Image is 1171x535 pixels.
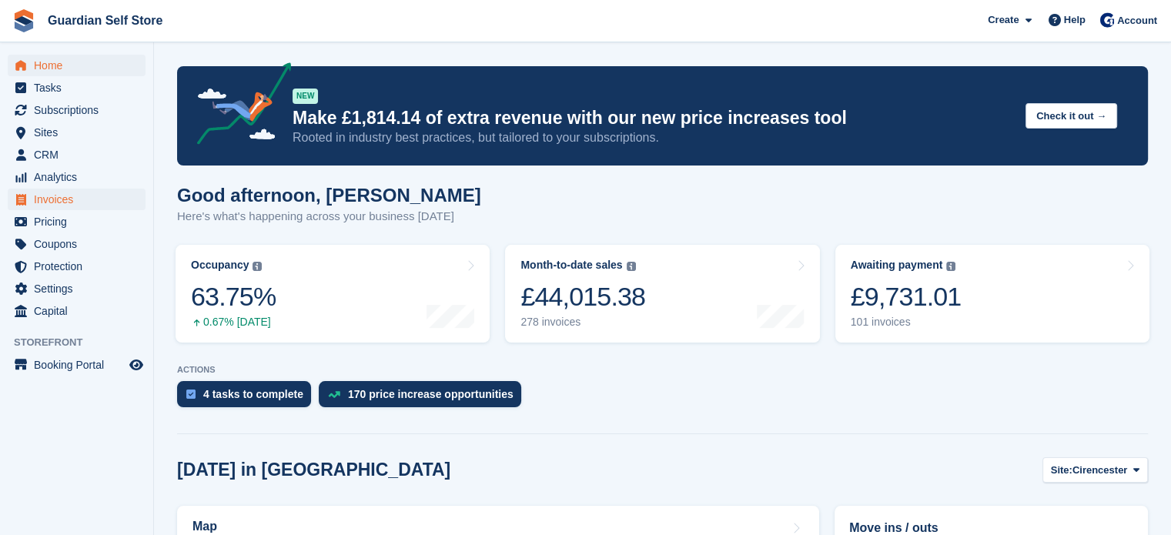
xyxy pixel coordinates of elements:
[293,89,318,104] div: NEW
[191,316,276,329] div: 0.67% [DATE]
[328,391,340,398] img: price_increase_opportunities-93ffe204e8149a01c8c9dc8f82e8f89637d9d84a8eef4429ea346261dce0b2c0.svg
[8,77,146,99] a: menu
[1042,457,1148,483] button: Site: Cirencester
[8,99,146,121] a: menu
[520,316,645,329] div: 278 invoices
[946,262,955,271] img: icon-info-grey-7440780725fd019a000dd9b08b2336e03edf1995a4989e88bcd33f0948082b44.svg
[8,122,146,143] a: menu
[8,300,146,322] a: menu
[293,129,1013,146] p: Rooted in industry best practices, but tailored to your subscriptions.
[348,388,514,400] div: 170 price increase opportunities
[1064,12,1086,28] span: Help
[191,281,276,313] div: 63.75%
[34,189,126,210] span: Invoices
[851,316,962,329] div: 101 invoices
[8,211,146,232] a: menu
[520,281,645,313] div: £44,015.38
[42,8,169,33] a: Guardian Self Store
[186,390,196,399] img: task-75834270c22a3079a89374b754ae025e5fb1db73e45f91037f5363f120a921f8.svg
[1072,463,1128,478] span: Cirencester
[34,354,126,376] span: Booking Portal
[192,520,217,533] h2: Map
[8,166,146,188] a: menu
[8,55,146,76] a: menu
[34,211,126,232] span: Pricing
[34,256,126,277] span: Protection
[505,245,819,343] a: Month-to-date sales £44,015.38 278 invoices
[176,245,490,343] a: Occupancy 63.75% 0.67% [DATE]
[8,278,146,299] a: menu
[8,144,146,166] a: menu
[34,99,126,121] span: Subscriptions
[835,245,1149,343] a: Awaiting payment £9,731.01 101 invoices
[988,12,1019,28] span: Create
[34,300,126,322] span: Capital
[177,365,1148,375] p: ACTIONS
[293,107,1013,129] p: Make £1,814.14 of extra revenue with our new price increases tool
[177,381,319,415] a: 4 tasks to complete
[191,259,249,272] div: Occupancy
[127,356,146,374] a: Preview store
[203,388,303,400] div: 4 tasks to complete
[34,144,126,166] span: CRM
[1051,463,1072,478] span: Site:
[8,256,146,277] a: menu
[851,281,962,313] div: £9,731.01
[34,166,126,188] span: Analytics
[1099,12,1115,28] img: Tom Scott
[520,259,622,272] div: Month-to-date sales
[34,55,126,76] span: Home
[1117,13,1157,28] span: Account
[34,233,126,255] span: Coupons
[34,278,126,299] span: Settings
[627,262,636,271] img: icon-info-grey-7440780725fd019a000dd9b08b2336e03edf1995a4989e88bcd33f0948082b44.svg
[8,233,146,255] a: menu
[319,381,529,415] a: 170 price increase opportunities
[1025,103,1117,129] button: Check it out →
[177,208,481,226] p: Here's what's happening across your business [DATE]
[14,335,153,350] span: Storefront
[34,77,126,99] span: Tasks
[12,9,35,32] img: stora-icon-8386f47178a22dfd0bd8f6a31ec36ba5ce8667c1dd55bd0f319d3a0aa187defe.svg
[8,189,146,210] a: menu
[34,122,126,143] span: Sites
[184,62,292,150] img: price-adjustments-announcement-icon-8257ccfd72463d97f412b2fc003d46551f7dbcb40ab6d574587a9cd5c0d94...
[851,259,943,272] div: Awaiting payment
[177,185,481,206] h1: Good afternoon, [PERSON_NAME]
[253,262,262,271] img: icon-info-grey-7440780725fd019a000dd9b08b2336e03edf1995a4989e88bcd33f0948082b44.svg
[8,354,146,376] a: menu
[177,460,450,480] h2: [DATE] in [GEOGRAPHIC_DATA]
